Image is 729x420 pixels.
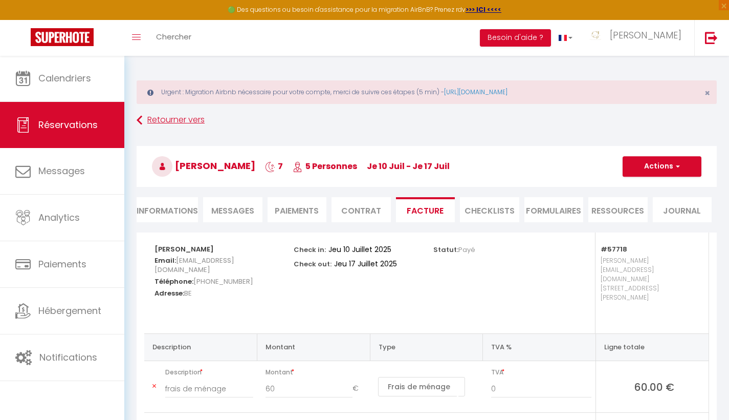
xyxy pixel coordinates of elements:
[433,243,475,255] p: Statut:
[653,197,712,222] li: Journal
[491,365,591,380] span: TVA
[601,244,627,254] strong: #57718
[154,288,184,298] strong: Adresse:
[332,197,391,222] li: Contrat
[38,118,98,131] span: Réservations
[444,88,507,96] a: [URL][DOMAIN_NAME]
[211,205,254,217] span: Messages
[38,258,86,270] span: Paiements
[154,256,176,265] strong: Email:
[154,277,193,286] strong: Téléphone:
[524,197,584,222] li: FORMULAIRES
[588,197,648,222] li: Ressources
[460,197,519,222] li: CHECKLISTS
[38,72,91,85] span: Calendriers
[367,160,450,172] span: je 10 Juil - je 17 Juil
[610,29,681,41] span: [PERSON_NAME]
[396,197,455,222] li: Facture
[165,365,253,380] span: Description
[154,244,214,254] strong: [PERSON_NAME]
[38,304,101,317] span: Hébergement
[705,31,718,44] img: logout
[604,380,704,394] span: 60.00 €
[266,365,366,380] span: Montant
[137,197,198,222] li: Informations
[137,111,717,130] a: Retourner vers
[268,197,327,222] li: Paiements
[466,5,501,14] a: >>> ICI <<<<
[370,333,483,361] th: Type
[257,333,370,361] th: Montant
[31,28,94,46] img: Super Booking
[352,380,366,398] span: €
[704,87,710,99] span: ×
[623,156,701,177] button: Actions
[152,159,255,172] span: [PERSON_NAME]
[588,31,603,40] img: ...
[483,333,596,361] th: TVA %
[580,20,694,56] a: ... [PERSON_NAME]
[144,333,257,361] th: Description
[293,160,357,172] span: 5 Personnes
[704,89,710,98] button: Close
[601,254,698,323] p: [PERSON_NAME][EMAIL_ADDRESS][DOMAIN_NAME] [STREET_ADDRESS] [PERSON_NAME]
[294,257,332,269] p: Check out:
[137,80,717,104] div: Urgent : Migration Airbnb nécessaire pour votre compte, merci de suivre ces étapes (5 min) -
[294,243,326,255] p: Check in:
[38,211,80,224] span: Analytics
[184,286,192,301] span: BE
[193,274,253,289] span: [PHONE_NUMBER]
[458,245,475,255] span: Payé
[265,160,283,172] span: 7
[595,333,709,361] th: Ligne totale
[480,29,551,47] button: Besoin d'aide ?
[38,164,85,177] span: Messages
[154,253,234,277] span: [EMAIL_ADDRESS][DOMAIN_NAME]
[148,20,199,56] a: Chercher
[156,31,191,42] span: Chercher
[39,351,97,364] span: Notifications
